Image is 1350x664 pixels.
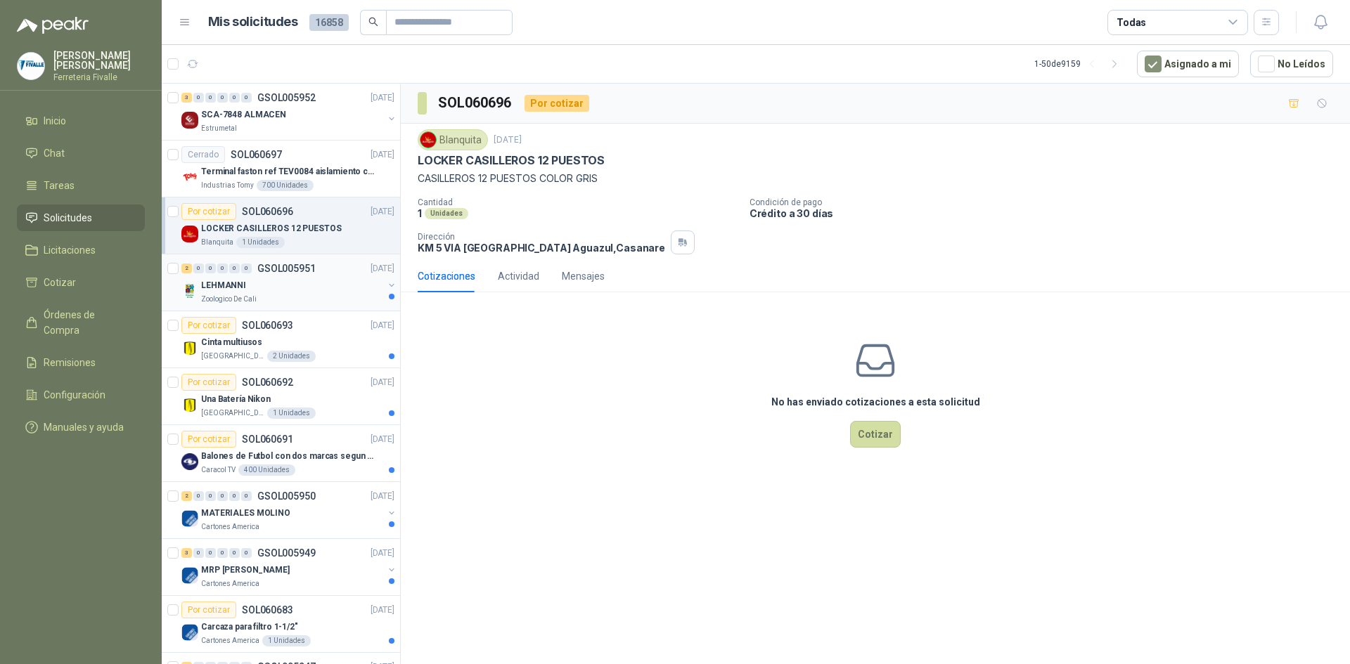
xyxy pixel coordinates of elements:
[181,89,397,134] a: 3 0 0 0 0 0 GSOL005952[DATE] Company LogoSCA-7848 ALMACENEstrumetal
[267,408,316,419] div: 1 Unidades
[44,178,75,193] span: Tareas
[371,91,394,105] p: [DATE]
[205,491,216,501] div: 0
[181,453,198,470] img: Company Logo
[229,93,240,103] div: 0
[181,203,236,220] div: Por cotizar
[201,180,254,191] p: Industrias Tomy
[309,14,349,31] span: 16858
[241,263,252,273] div: 0
[750,207,1344,219] p: Crédito a 30 días
[181,548,192,558] div: 3
[1137,51,1239,77] button: Asignado a mi
[44,242,96,258] span: Licitaciones
[53,73,145,82] p: Ferreteria Fivalle
[201,564,290,577] p: MRP [PERSON_NAME]
[231,150,282,160] p: SOL060697
[208,12,298,32] h1: Mis solicitudes
[162,141,400,197] a: CerradoSOL060697[DATE] Company LogoTerminal faston ref TEV0084 aislamiento completoIndustrias Tom...
[201,351,264,362] p: [GEOGRAPHIC_DATA]
[201,635,259,646] p: Cartones America
[53,51,145,70] p: [PERSON_NAME] [PERSON_NAME]
[17,204,145,231] a: Solicitudes
[1250,51,1333,77] button: No Leídos
[17,140,145,167] a: Chat
[242,377,293,387] p: SOL060692
[44,355,96,370] span: Remisiones
[44,113,66,129] span: Inicio
[181,93,192,103] div: 3
[242,320,293,330] p: SOL060693
[181,374,236,391] div: Por cotizar
[181,396,198,413] img: Company Logo
[438,92,513,114] h3: SOL060696
[201,450,376,463] p: Balones de Futbol con dos marcas segun adjunto. Adjuntar cotizacion en su formato
[217,263,228,273] div: 0
[425,208,468,219] div: Unidades
[418,197,738,207] p: Cantidad
[420,132,436,148] img: Company Logo
[371,319,394,332] p: [DATE]
[371,376,394,389] p: [DATE]
[494,134,522,147] p: [DATE]
[418,268,475,284] div: Cotizaciones
[181,260,397,305] a: 2 0 0 0 0 0 GSOL005951[DATE] Company LogoLEHMANNIZoologico De Cali
[418,232,665,242] p: Dirección
[267,351,316,362] div: 2 Unidades
[418,129,488,150] div: Blanquita
[193,491,204,501] div: 0
[241,93,252,103] div: 0
[241,491,252,501] div: 0
[17,269,145,296] a: Cotizar
[217,548,228,558] div: 0
[44,419,124,435] span: Manuales y ayuda
[17,349,145,376] a: Remisiones
[205,263,216,273] div: 0
[771,394,980,410] h3: No has enviado cotizaciones a esta solicitud
[205,548,216,558] div: 0
[181,169,198,185] img: Company Logo
[181,339,198,356] img: Company Logo
[368,17,378,27] span: search
[181,601,236,618] div: Por cotizar
[498,268,539,284] div: Actividad
[193,93,204,103] div: 0
[238,464,295,476] div: 400 Unidades
[525,95,589,112] div: Por cotizar
[236,237,285,248] div: 1 Unidades
[1117,15,1146,30] div: Todas
[562,268,605,284] div: Mensajes
[162,596,400,653] a: Por cotizarSOL060683[DATE] Company LogoCarcaza para filtro 1-1/2"Cartones America1 Unidades
[371,433,394,446] p: [DATE]
[17,108,145,134] a: Inicio
[17,414,145,441] a: Manuales y ayuda
[371,604,394,617] p: [DATE]
[201,578,259,590] p: Cartones America
[44,307,131,338] span: Órdenes de Compra
[181,491,192,501] div: 2
[17,172,145,199] a: Tareas
[162,368,400,425] a: Por cotizarSOL060692[DATE] Company LogoUna Batería Nikon[GEOGRAPHIC_DATA]1 Unidades
[181,510,198,527] img: Company Logo
[181,624,198,641] img: Company Logo
[201,279,246,292] p: LEHMANNI
[1034,53,1126,75] div: 1 - 50 de 9159
[201,336,262,349] p: Cinta multiusos
[242,605,293,615] p: SOL060683
[418,242,665,254] p: KM 5 VIA [GEOGRAPHIC_DATA] Aguazul , Casanare
[201,108,286,122] p: SCA-7848 ALMACEN
[201,408,264,419] p: [GEOGRAPHIC_DATA]
[201,222,342,235] p: LOCKER CASILLEROS 12 PUESTOS
[181,431,236,448] div: Por cotizar
[193,548,204,558] div: 0
[201,393,271,406] p: Una Batería Nikon
[217,491,228,501] div: 0
[17,237,145,263] a: Licitaciones
[201,294,257,305] p: Zoologico De Cali
[201,620,298,634] p: Carcaza para filtro 1-1/2"
[181,112,198,129] img: Company Logo
[17,301,145,344] a: Órdenes de Compra
[181,226,198,242] img: Company Logo
[229,491,240,501] div: 0
[850,421,901,448] button: Cotizar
